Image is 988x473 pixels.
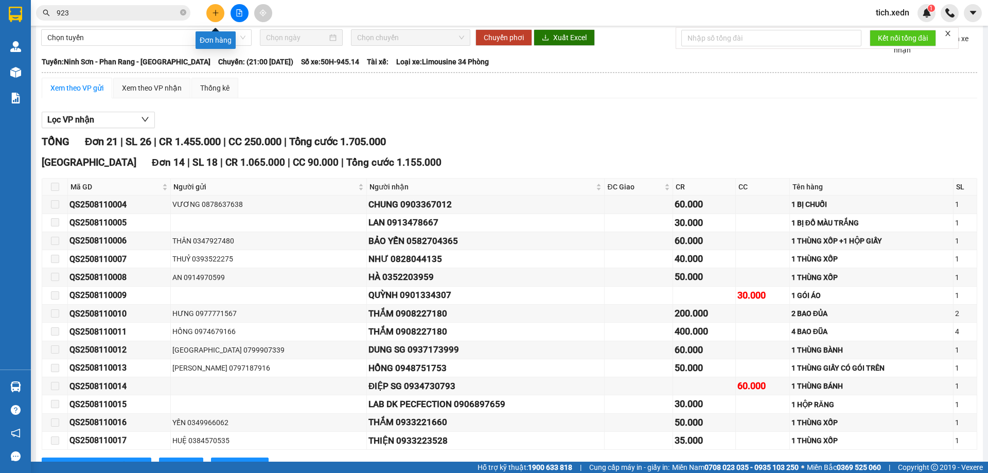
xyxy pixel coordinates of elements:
div: 50.000 [675,361,734,375]
span: SL 18 [192,156,218,168]
div: QS2508110013 [69,361,169,374]
td: QS2508110016 [68,414,171,432]
div: [GEOGRAPHIC_DATA] 0799907339 [172,344,365,356]
td: QS2508110005 [68,214,171,232]
span: Loại xe: Limousine 34 Phòng [396,56,489,67]
div: Thống kê [200,82,230,94]
div: 1 BỊ CHUỐI [791,199,951,210]
img: warehouse-icon [10,381,21,392]
div: 60.000 [675,197,734,212]
span: CC 90.000 [293,156,339,168]
button: Lọc VP nhận [42,112,155,128]
td: QS2508110009 [68,287,171,305]
div: QS2508110014 [69,380,169,393]
div: HÀ 0352203959 [368,270,603,284]
div: 1 THÙNG XỐP [791,435,951,446]
div: 50.000 [675,415,734,430]
span: tich.xedn [868,6,918,19]
div: Đơn hàng [196,31,236,49]
td: QS2508110004 [68,196,171,214]
div: QUỲNH 0901334307 [368,288,603,302]
strong: 0708 023 035 - 0935 103 250 [704,463,799,471]
div: 1 [955,272,975,283]
div: HỒNG 0974679166 [172,326,365,337]
div: [PERSON_NAME] 0797187916 [172,362,365,374]
span: Miền Bắc [807,462,881,473]
span: question-circle [11,405,21,415]
div: 2 BAO ĐỦA [791,308,951,319]
div: QS2508110012 [69,343,169,356]
div: QS2508110011 [69,325,169,338]
div: 1 BỊ ĐỒ MÀU TRẮNG [791,217,951,229]
div: THUỶ 0393522275 [172,253,365,265]
span: | [187,156,190,168]
span: download [542,34,549,42]
img: solution-icon [10,93,21,103]
div: 40.000 [675,252,734,266]
span: | [889,462,890,473]
div: QS2508110007 [69,253,169,266]
div: 30.000 [675,397,734,411]
div: 1 [955,380,975,392]
td: QS2508110014 [68,377,171,395]
div: LAB DK PECFECTION 0906897659 [368,397,603,411]
button: plus [206,4,224,22]
div: 1 THÙNG GIẤY CÓ GÓI TRÊN [791,362,951,374]
span: close-circle [180,9,186,15]
div: 50.000 [675,270,734,284]
span: down [141,115,149,124]
div: HỒNG 0948751753 [368,361,603,375]
div: 4 BAO ĐŨA [791,326,951,337]
span: CR 1.065.000 [225,156,285,168]
td: QS2508110010 [68,305,171,323]
span: close-circle [180,8,186,18]
span: Chọn chuyến [357,30,464,45]
span: Chọn tuyến [47,30,245,45]
span: 1 [929,5,933,12]
span: message [11,451,21,461]
div: 1 THÙNG BÁNH [791,380,951,392]
span: In DS [179,460,195,471]
div: 1 THÙNG XỐP [791,417,951,428]
span: Người nhận [369,181,594,192]
span: copyright [931,464,938,471]
div: 1 THÙNG BÀNH [791,344,951,356]
span: CC 250.000 [228,135,281,148]
span: | [120,135,123,148]
div: 60.000 [675,234,734,248]
div: QS2508110008 [69,271,169,284]
span: | [223,135,226,148]
img: phone-icon [945,8,955,17]
strong: 0369 525 060 [837,463,881,471]
div: QS2508110004 [69,198,169,211]
span: | [288,156,290,168]
span: Tổng cước 1.705.000 [289,135,386,148]
td: QS2508110017 [68,432,171,450]
input: Chọn ngày [266,32,327,43]
span: [PERSON_NAME] sắp xếp [61,460,143,471]
th: CR [673,179,736,196]
span: close [944,30,951,37]
div: 1 [955,344,975,356]
span: plus [212,9,219,16]
span: Cung cấp máy in - giấy in: [589,462,669,473]
div: HƯNG 0977771567 [172,308,365,319]
img: warehouse-icon [10,41,21,52]
button: file-add [231,4,249,22]
div: THÂN 0347927480 [172,235,365,247]
div: 400.000 [675,324,734,339]
span: file-add [236,9,243,16]
span: search [43,9,50,16]
div: Xem theo VP nhận [122,82,182,94]
div: THẮM 0908227180 [368,325,603,339]
span: Người gửi [173,181,356,192]
div: CHUNG 0903367012 [368,198,603,212]
span: ⚪️ [801,465,804,469]
div: VƯƠNG 0878637638 [172,199,365,210]
button: caret-down [964,4,982,22]
th: SL [954,179,977,196]
div: 1 [955,435,975,446]
div: QS2508110015 [69,398,169,411]
span: caret-down [968,8,978,17]
span: aim [259,9,267,16]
